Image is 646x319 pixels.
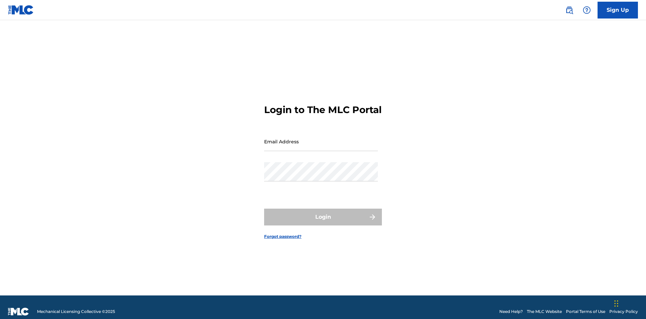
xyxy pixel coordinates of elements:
img: help [583,6,591,14]
img: logo [8,308,29,316]
img: MLC Logo [8,5,34,15]
a: Forgot password? [264,234,301,240]
a: Portal Terms of Use [566,309,605,315]
a: Privacy Policy [609,309,638,315]
img: search [565,6,573,14]
a: Sign Up [598,2,638,19]
a: Need Help? [499,309,523,315]
a: The MLC Website [527,309,562,315]
iframe: Chat Widget [612,287,646,319]
h3: Login to The MLC Portal [264,104,382,116]
div: Help [580,3,594,17]
div: Drag [614,293,618,314]
a: Public Search [563,3,576,17]
span: Mechanical Licensing Collective © 2025 [37,309,115,315]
